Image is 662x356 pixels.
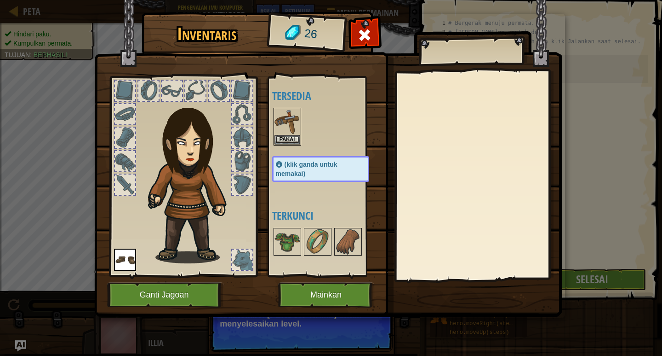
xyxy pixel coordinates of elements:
[303,25,318,43] span: 26
[305,229,331,255] img: portrait.png
[148,24,265,44] h1: Inventaris
[335,229,361,255] img: portrait.png
[274,229,300,255] img: portrait.png
[107,282,224,308] button: Ganti Jagoan
[278,282,374,308] button: Mainkan
[272,210,388,222] h4: Terkunci
[144,94,243,263] img: guardian_hair.png
[276,161,337,177] span: (klik ganda untuk memakai)
[114,249,136,271] img: portrait.png
[274,135,300,145] button: Pakai
[272,90,388,102] h4: Tersedia
[274,109,300,134] img: portrait.png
